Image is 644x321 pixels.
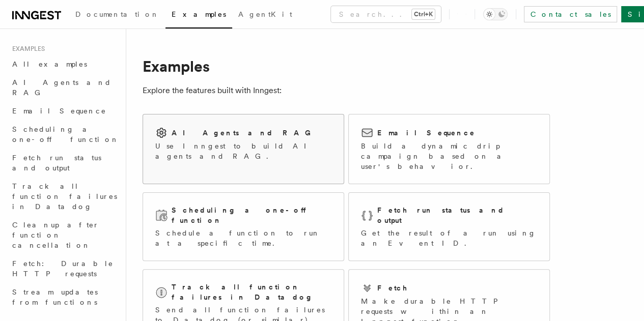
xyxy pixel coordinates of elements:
p: Schedule a function to run at a specific time. [155,228,331,248]
h1: Examples [143,57,550,75]
a: Email SequenceBuild a dynamic drip campaign based on a user's behavior. [348,114,550,184]
kbd: Ctrl+K [412,9,435,19]
a: Documentation [69,3,165,27]
span: Fetch run status and output [12,154,101,172]
span: Scheduling a one-off function [12,125,119,143]
a: Scheduling a one-off functionSchedule a function to run at a specific time. [143,192,344,261]
span: Track all function failures in Datadog [12,182,117,211]
a: Examples [165,3,232,28]
a: Fetch: Durable HTTP requests [8,254,120,283]
a: Cleanup after function cancellation [8,216,120,254]
h2: Track all function failures in Datadog [172,282,331,302]
a: Stream updates from functions [8,283,120,311]
span: Examples [8,45,45,53]
button: Toggle dark mode [483,8,508,20]
h2: Email Sequence [377,128,475,138]
span: All examples [12,60,87,68]
a: AI Agents and RAG [8,73,120,102]
a: Track all function failures in Datadog [8,177,120,216]
span: Email Sequence [12,107,106,115]
a: Scheduling a one-off function [8,120,120,149]
h2: AI Agents and RAG [172,128,316,138]
span: Documentation [75,10,159,18]
p: Build a dynamic drip campaign based on a user's behavior. [361,141,537,171]
a: Email Sequence [8,102,120,120]
span: AI Agents and RAG [12,78,111,97]
span: AgentKit [238,10,292,18]
span: Fetch: Durable HTTP requests [12,259,114,278]
a: AgentKit [232,3,298,27]
a: Contact sales [524,6,617,22]
a: AI Agents and RAGUse Inngest to build AI agents and RAG. [143,114,344,184]
p: Get the result of a run using an Event ID. [361,228,537,248]
h2: Fetch run status and output [377,205,537,225]
button: Search...Ctrl+K [331,6,441,22]
h2: Scheduling a one-off function [172,205,331,225]
a: Fetch run status and outputGet the result of a run using an Event ID. [348,192,550,261]
span: Cleanup after function cancellation [12,221,99,249]
a: All examples [8,55,120,73]
span: Stream updates from functions [12,288,98,306]
p: Use Inngest to build AI agents and RAG. [155,141,331,161]
h2: Fetch [377,283,408,293]
p: Explore the features built with Inngest: [143,83,550,98]
a: Fetch run status and output [8,149,120,177]
span: Examples [172,10,226,18]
